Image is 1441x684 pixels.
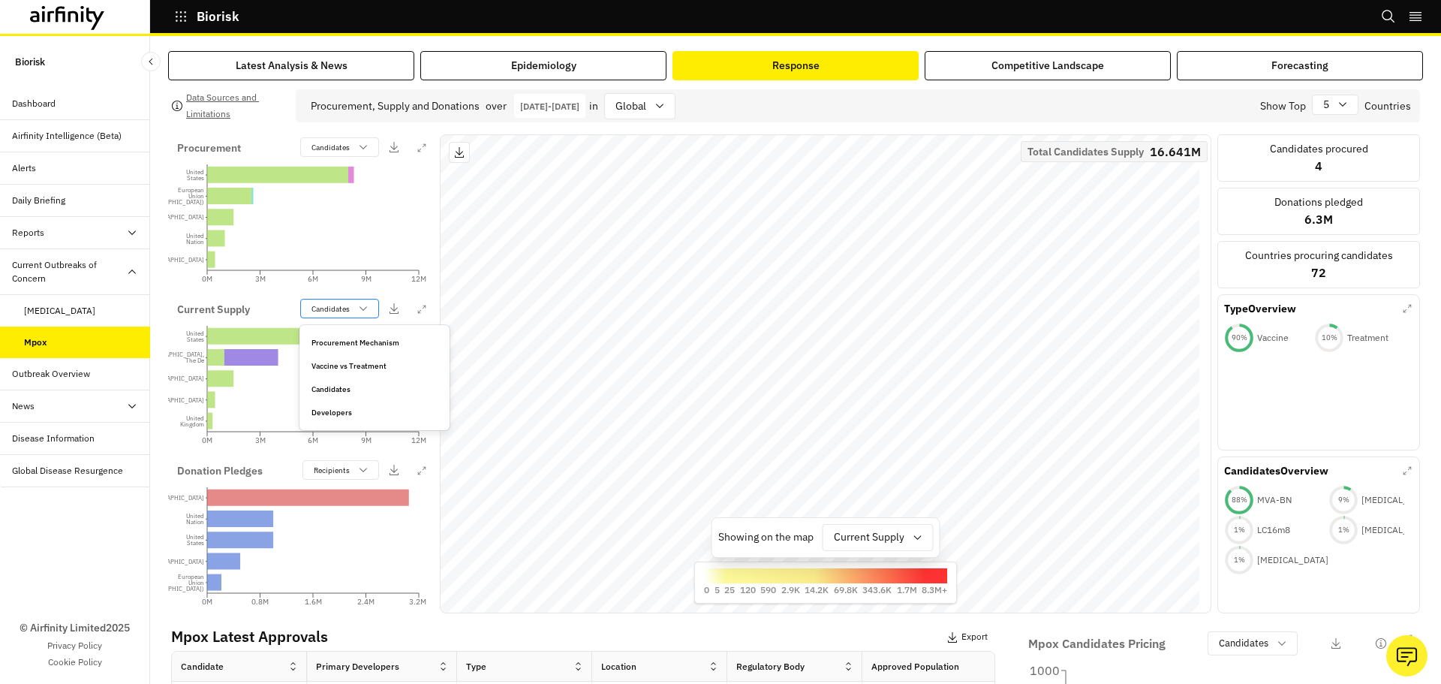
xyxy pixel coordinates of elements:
[12,258,126,285] div: Current Outbreaks of Concern
[255,274,266,284] tspan: 3M
[12,226,44,240] div: Reports
[1274,194,1363,210] p: Donations pledged
[1245,248,1393,264] p: Countries procuring candidates
[12,367,90,381] div: Outbreak Overview
[311,98,480,114] p: Procurement, Supply and Donations
[1257,523,1290,537] p: LC16m8
[740,583,756,597] p: 120
[834,583,858,597] p: 69.8K
[1315,157,1322,175] p: 4
[781,583,800,597] p: 2.9K
[311,407,352,418] p: Developers
[202,598,212,607] tspan: 0M
[186,168,204,176] tspan: United
[772,58,820,74] div: Response
[186,89,284,122] p: Data Sources and Limitations
[1224,495,1254,505] div: 88 %
[171,625,995,648] p: Mpox Latest Approvals
[20,620,130,636] p: © Airfinity Limited 2025
[1224,333,1254,343] div: 90 %
[186,238,204,246] tspan: Nation
[871,660,959,673] div: Approved Population
[1328,495,1358,505] div: 9 %
[197,10,239,23] p: Biorisk
[1027,146,1144,157] p: Total Candidates Supply
[704,583,709,597] p: 0
[12,129,122,143] div: Airfinity Intelligence (Beta)
[1224,301,1296,317] p: Type Overview
[186,232,204,240] tspan: United
[1224,463,1328,479] p: Candidates Overview
[1304,210,1333,228] p: 6.3M
[186,414,204,422] tspan: United
[1323,97,1329,113] p: 5
[1260,98,1306,114] p: Show Top
[514,94,585,118] button: Interact with the calendar and add the check-in date for your trip.
[724,583,735,597] p: 25
[601,660,636,673] div: Location
[1224,555,1254,565] div: 1 %
[1219,636,1268,651] p: Candidates
[718,529,814,545] p: Showing on the map
[180,420,204,428] tspan: Kingdom
[961,631,988,642] p: Export
[311,360,387,372] p: Vaccine vs Treatment
[311,142,350,153] p: Candidates
[236,58,347,74] div: Latest Analysis & News
[1311,264,1326,282] p: 72
[186,534,204,541] tspan: United
[188,579,204,586] tspan: Union
[143,213,204,221] tspan: [GEOGRAPHIC_DATA]
[143,256,204,264] tspan: [GEOGRAPHIC_DATA]
[139,585,204,592] tspan: ([GEOGRAPHIC_DATA])
[24,304,95,318] div: [MEDICAL_DATA]
[186,330,204,337] tspan: United
[12,97,56,110] div: Dashboard
[188,192,204,200] tspan: Union
[1150,146,1201,157] p: 16.641M
[202,435,212,445] tspan: 0M
[1030,662,1060,677] tspan: 1000
[1314,333,1344,343] div: 10 %
[187,540,204,547] tspan: States
[48,655,102,669] a: Cookie Policy
[255,435,266,445] tspan: 3M
[1347,331,1388,345] p: Treatment
[357,598,375,607] tspan: 2.4M
[311,384,350,395] p: Candidates
[251,598,269,607] tspan: 0.8M
[1257,331,1289,345] p: Vaccine
[177,302,250,318] p: Current Supply
[714,583,720,597] p: 5
[12,399,35,413] div: News
[1386,635,1427,676] button: Ask our analysts
[178,186,204,194] tspan: European
[1271,58,1328,74] div: Forecasting
[305,598,322,607] tspan: 1.6M
[177,463,263,480] p: Donation Pledges
[143,396,204,404] tspan: [GEOGRAPHIC_DATA]
[311,337,399,348] p: Procurement Mechanism
[186,513,204,520] tspan: United
[187,174,204,182] tspan: States
[991,58,1104,74] div: Competitive Landscape
[1270,141,1368,157] p: Candidates procured
[308,435,318,445] tspan: 6M
[589,98,598,114] p: in
[466,660,486,673] div: Type
[311,303,350,315] p: Candidates
[202,274,212,284] tspan: 0M
[411,435,426,445] tspan: 12M
[177,140,241,157] p: Procurement
[1381,4,1396,29] button: Search
[1257,553,1328,567] p: [MEDICAL_DATA]
[186,519,204,526] tspan: Nation
[922,583,947,597] p: 8.3M+
[178,573,204,580] tspan: European
[946,625,988,649] button: Export
[1028,634,1166,652] p: Mpox Candidates Pricing
[486,98,507,114] p: over
[308,274,318,284] tspan: 6M
[47,639,102,652] a: Privacy Policy
[187,336,204,343] tspan: States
